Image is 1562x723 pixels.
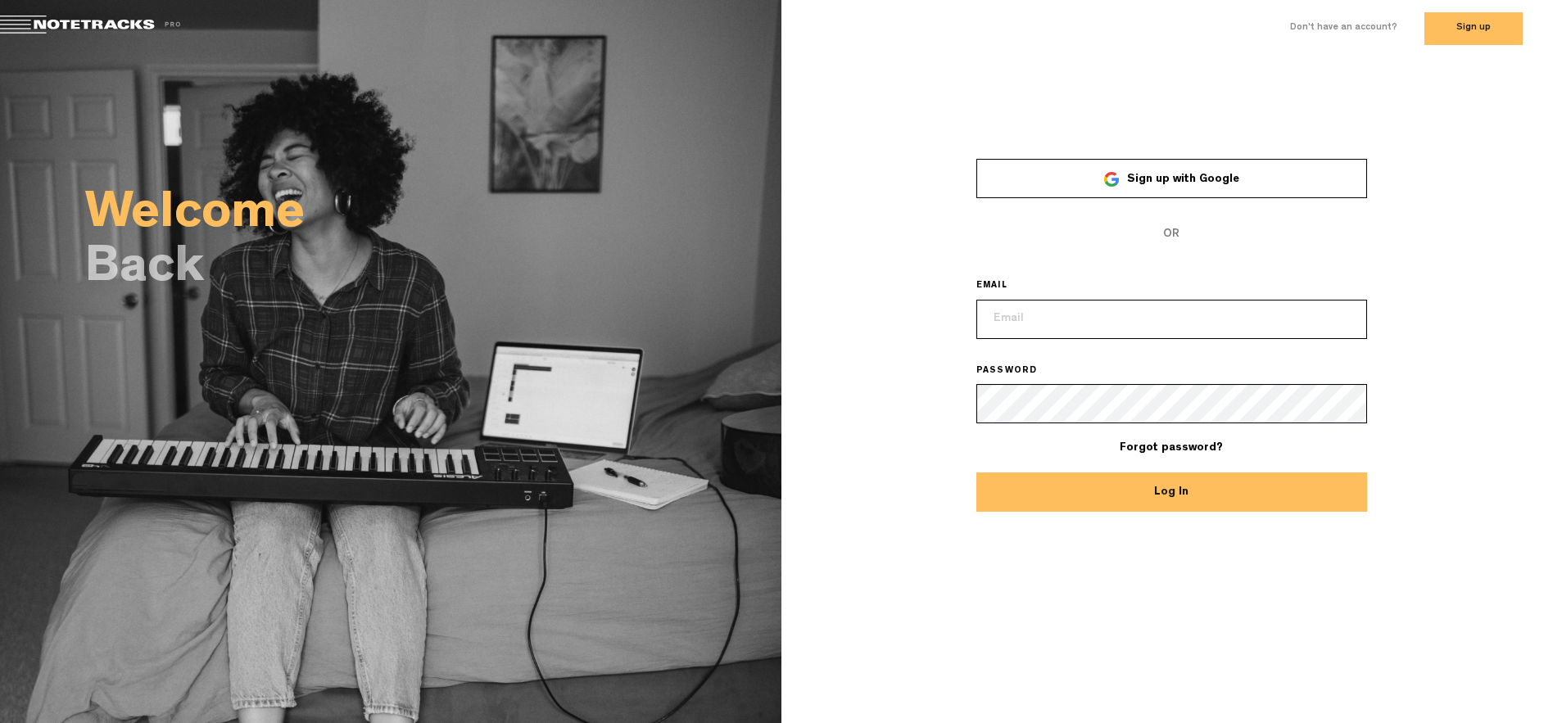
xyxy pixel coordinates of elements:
[1127,174,1239,185] span: Sign up with Google
[85,247,781,293] h2: Back
[976,280,1030,293] label: EMAIL
[976,472,1367,512] button: Log In
[1120,442,1223,454] a: Forgot password?
[976,300,1367,339] input: Email
[976,215,1367,254] span: OR
[1424,12,1523,45] button: Sign up
[1290,21,1397,35] label: Don't have an account?
[976,365,1061,378] label: PASSWORD
[85,193,781,239] h2: Welcome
